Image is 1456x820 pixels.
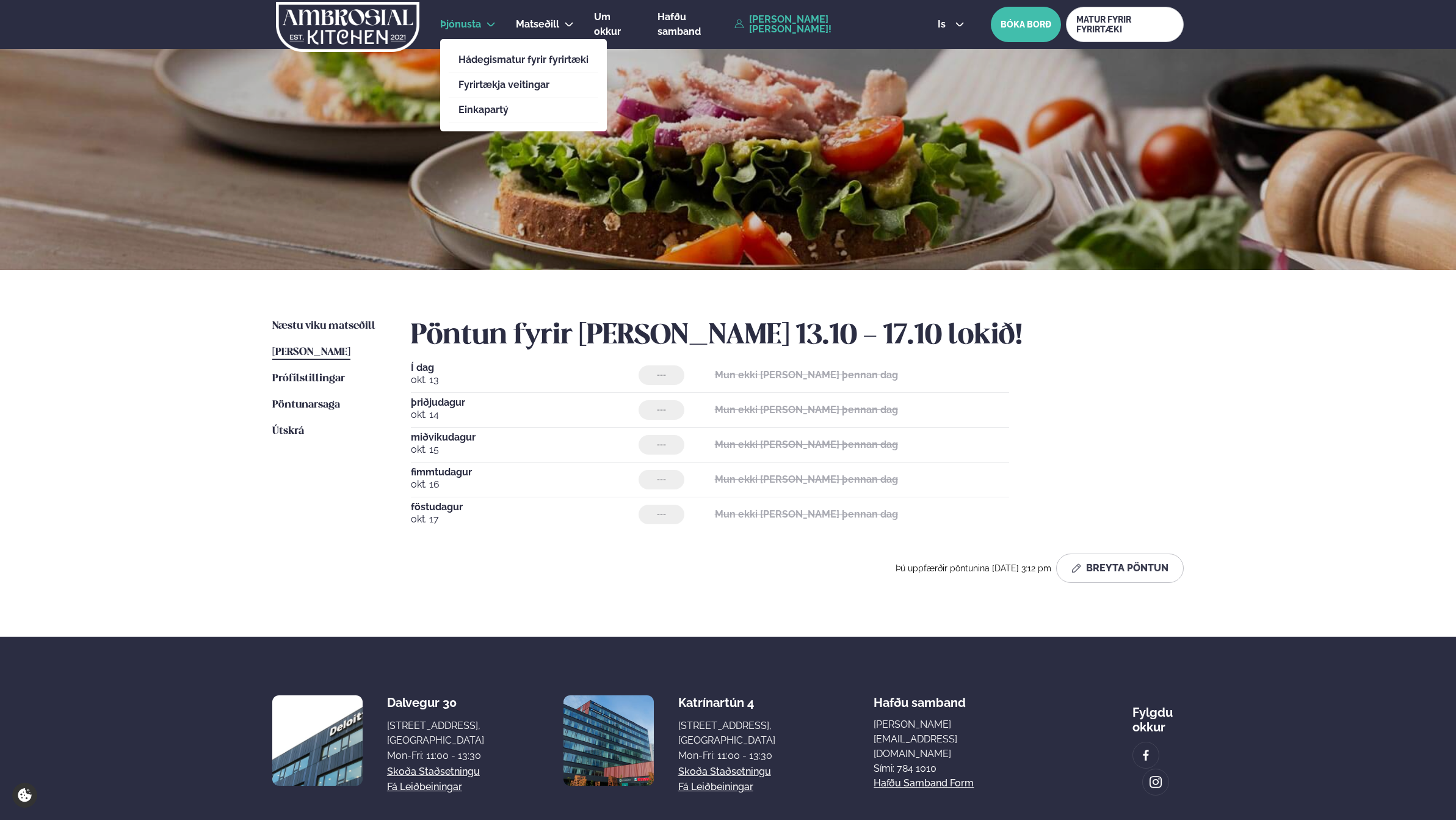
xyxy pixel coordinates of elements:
a: MATUR FYRIR FYRIRTÆKI [1066,7,1184,42]
strong: Mun ekki [PERSON_NAME] þennan dag [715,474,898,485]
img: image alt [563,695,654,786]
span: Næstu viku matseðill [272,321,375,331]
div: Mon-Fri: 11:00 - 13:30 [387,749,484,763]
strong: Mun ekki [PERSON_NAME] þennan dag [715,508,898,520]
span: --- [657,510,666,519]
span: okt. 14 [411,408,639,422]
span: --- [657,370,666,380]
a: Prófílstillingar [272,372,345,386]
a: Hádegismatur fyrir fyrirtæki [458,55,589,65]
strong: Mun ekki [PERSON_NAME] þennan dag [715,369,898,381]
a: Fá leiðbeiningar [387,780,462,794]
span: okt. 17 [411,512,639,527]
span: föstudagur [411,502,639,512]
span: Útskrá [272,426,304,436]
div: [STREET_ADDRESS], [GEOGRAPHIC_DATA] [678,719,775,748]
span: --- [657,405,666,415]
span: Pöntunarsaga [272,400,340,410]
a: Útskrá [272,424,304,439]
span: miðvikudagur [411,433,639,442]
button: BÓKA BORÐ [991,7,1061,42]
a: [PERSON_NAME] [272,345,350,360]
a: Næstu viku matseðill [272,319,375,334]
span: --- [657,440,666,450]
strong: Mun ekki [PERSON_NAME] þennan dag [715,439,898,450]
div: Mon-Fri: 11:00 - 13:30 [678,749,775,763]
a: Hafðu samband form [874,776,974,791]
a: Fá leiðbeiningar [678,780,753,794]
span: okt. 15 [411,442,639,457]
a: Einkapartý [458,105,589,115]
img: image alt [1149,775,1162,789]
span: Hafðu samband [657,11,701,37]
a: [PERSON_NAME] [PERSON_NAME]! [734,15,910,34]
a: image alt [1143,769,1168,795]
span: okt. 13 [411,373,639,387]
a: Þjónusta [440,17,481,32]
div: [STREET_ADDRESS], [GEOGRAPHIC_DATA] [387,719,484,748]
img: image alt [272,695,363,786]
span: is [938,20,949,29]
span: Prófílstillingar [272,373,345,384]
span: Í dag [411,363,639,373]
span: Hafðu samband [874,686,966,710]
img: logo [275,2,421,52]
a: Hafðu samband [657,10,728,39]
span: [PERSON_NAME] [272,347,350,357]
span: Þú uppfærðir pöntunina [DATE] 3:12 pm [896,563,1051,573]
a: [PERSON_NAME][EMAIL_ADDRESS][DOMAIN_NAME] [874,717,1034,761]
a: Matseðill [516,17,559,32]
a: Skoða staðsetningu [678,764,771,779]
a: Cookie settings [12,783,37,808]
div: Fylgdu okkur [1132,695,1184,734]
button: is [928,20,974,29]
a: Fyrirtækja veitingar [458,80,589,90]
span: þriðjudagur [411,398,639,408]
a: Skoða staðsetningu [387,764,480,779]
span: --- [657,475,666,485]
img: image alt [1139,749,1153,763]
h2: Pöntun fyrir [PERSON_NAME] 13.10 - 17.10 lokið! [411,319,1184,353]
a: Um okkur [594,10,637,39]
span: Um okkur [594,11,621,37]
div: Dalvegur 30 [387,695,484,710]
div: Katrínartún 4 [678,695,775,710]
strong: Mun ekki [PERSON_NAME] þennan dag [715,404,898,415]
span: Matseðill [516,18,559,30]
button: Breyta Pöntun [1056,554,1184,583]
p: Sími: 784 1010 [874,761,1034,776]
a: Pöntunarsaga [272,398,340,412]
span: fimmtudagur [411,467,639,477]
a: image alt [1133,742,1159,768]
span: okt. 16 [411,477,639,492]
span: Þjónusta [440,18,481,30]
